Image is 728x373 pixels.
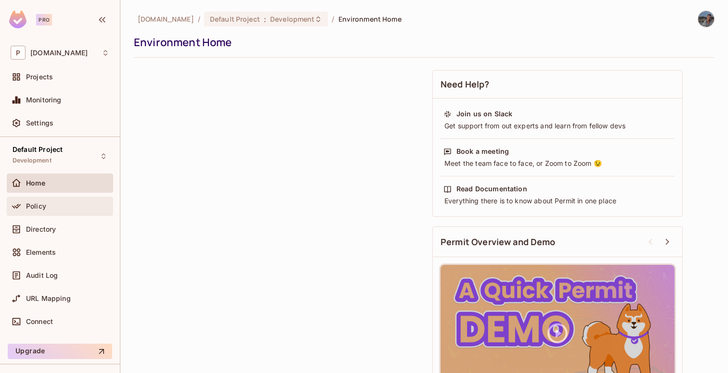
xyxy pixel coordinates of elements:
[26,272,58,279] span: Audit Log
[443,196,672,206] div: Everything there is to know about Permit in one place
[134,35,710,50] div: Environment Home
[138,14,194,24] span: the active workspace
[338,14,402,24] span: Environment Home
[441,78,490,90] span: Need Help?
[26,119,53,127] span: Settings
[26,225,56,233] span: Directory
[198,14,200,24] li: /
[9,11,26,28] img: SReyMgAAAABJRU5ErkJggg==
[456,184,527,194] div: Read Documentation
[263,15,267,23] span: :
[13,146,63,153] span: Default Project
[441,236,556,248] span: Permit Overview and Demo
[26,295,71,302] span: URL Mapping
[26,202,46,210] span: Policy
[26,249,56,256] span: Elements
[443,159,672,168] div: Meet the team face to face, or Zoom to Zoom 😉
[11,46,26,60] span: P
[26,96,62,104] span: Monitoring
[36,14,52,25] div: Pro
[30,49,88,57] span: Workspace: permit.io
[270,14,314,24] span: Development
[456,147,509,156] div: Book a meeting
[26,318,53,325] span: Connect
[8,344,112,359] button: Upgrade
[26,179,46,187] span: Home
[26,73,53,81] span: Projects
[456,109,512,119] div: Join us on Slack
[13,157,52,164] span: Development
[443,121,672,131] div: Get support from out experts and learn from fellow devs
[332,14,334,24] li: /
[210,14,260,24] span: Default Project
[698,11,714,27] img: Alon Boshi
